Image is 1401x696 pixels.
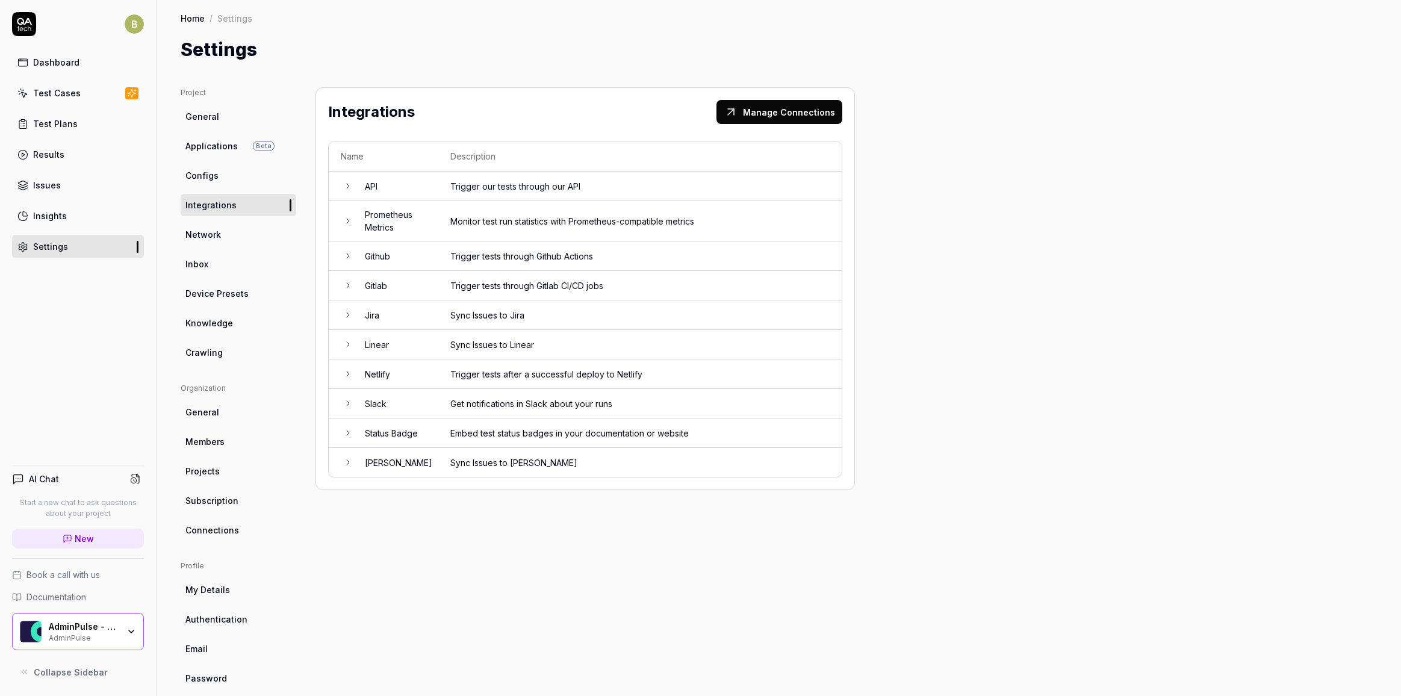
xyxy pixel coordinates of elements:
a: Dashboard [12,51,144,74]
td: Monitor test run statistics with Prometheus-compatible metrics [438,201,842,241]
span: My Details [185,583,230,596]
td: Trigger tests through Github Actions [438,241,842,271]
a: Test Cases [12,81,144,105]
h2: Integrations [328,101,415,123]
span: B [125,14,144,34]
td: Github [353,241,438,271]
td: Embed test status badges in your documentation or website [438,418,842,448]
div: Profile [181,561,296,571]
td: Gitlab [353,271,438,300]
a: Integrations [181,194,296,216]
a: Projects [181,460,296,482]
td: Trigger tests after a successful deploy to Netlify [438,359,842,389]
div: Organization [181,383,296,394]
a: Subscription [181,489,296,512]
span: Projects [185,465,220,477]
img: AdminPulse - 0475.384.429 Logo [20,621,42,642]
a: Members [181,430,296,453]
div: Project [181,87,296,98]
span: Connections [185,524,239,536]
td: Status Badge [353,418,438,448]
div: Insights [33,210,67,222]
td: Trigger our tests through our API [438,172,842,201]
a: Password [181,667,296,689]
div: / [210,12,213,24]
span: Knowledge [185,317,233,329]
span: General [185,406,219,418]
span: Applications [185,140,238,152]
a: General [181,401,296,423]
button: AdminPulse - 0475.384.429 LogoAdminPulse - 0475.384.429AdminPulse [12,613,144,650]
span: Members [185,435,225,448]
a: Network [181,223,296,246]
td: Slack [353,389,438,418]
button: Manage Connections [716,100,842,124]
a: ApplicationsBeta [181,135,296,157]
span: Password [185,672,227,685]
span: Network [185,228,221,241]
td: Sync Issues to [PERSON_NAME] [438,448,842,477]
td: API [353,172,438,201]
a: Test Plans [12,112,144,135]
span: Book a call with us [26,568,100,581]
span: General [185,110,219,123]
span: Authentication [185,613,247,626]
td: Sync Issues to Jira [438,300,842,330]
span: Email [185,642,208,655]
div: Issues [33,179,61,191]
div: Test Cases [33,87,81,99]
a: Home [181,12,205,24]
span: New [75,532,94,545]
td: Jira [353,300,438,330]
a: Insights [12,204,144,228]
a: General [181,105,296,128]
td: Sync Issues to Linear [438,330,842,359]
h4: AI Chat [29,473,59,485]
h1: Settings [181,36,257,63]
td: Netlify [353,359,438,389]
th: Description [438,141,842,172]
td: Prometheus Metrics [353,201,438,241]
div: Settings [217,12,252,24]
span: Integrations [185,199,237,211]
a: Book a call with us [12,568,144,581]
a: Crawling [181,341,296,364]
a: Knowledge [181,312,296,334]
div: Settings [33,240,68,253]
button: B [125,12,144,36]
a: Authentication [181,608,296,630]
span: Collapse Sidebar [34,666,108,679]
a: Results [12,143,144,166]
button: Collapse Sidebar [12,660,144,684]
td: Trigger tests through Gitlab CI/CD jobs [438,271,842,300]
a: Device Presets [181,282,296,305]
a: My Details [181,579,296,601]
th: Name [329,141,438,172]
a: Documentation [12,591,144,603]
span: Device Presets [185,287,249,300]
a: Inbox [181,253,296,275]
a: Email [181,638,296,660]
span: Inbox [185,258,208,270]
span: Documentation [26,591,86,603]
a: Configs [181,164,296,187]
td: Get notifications in Slack about your runs [438,389,842,418]
div: Test Plans [33,117,78,130]
span: Subscription [185,494,238,507]
div: AdminPulse - 0475.384.429 [49,621,119,632]
div: Results [33,148,64,161]
td: [PERSON_NAME] [353,448,438,477]
a: New [12,529,144,548]
span: Crawling [185,346,223,359]
a: Connections [181,519,296,541]
div: Dashboard [33,56,79,69]
span: Configs [185,169,219,182]
a: Issues [12,173,144,197]
p: Start a new chat to ask questions about your project [12,497,144,519]
span: Beta [253,141,275,151]
a: Settings [12,235,144,258]
td: Linear [353,330,438,359]
div: AdminPulse [49,632,119,642]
